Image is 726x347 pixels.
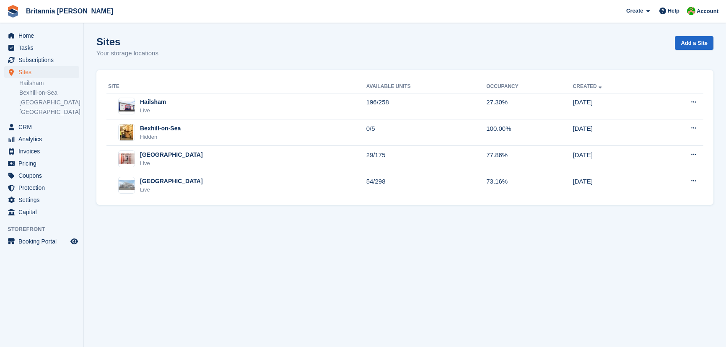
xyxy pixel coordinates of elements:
a: menu [4,158,79,169]
a: menu [4,54,79,66]
a: menu [4,66,79,78]
td: [DATE] [573,119,656,146]
span: Capital [18,206,69,218]
a: menu [4,30,79,41]
a: [GEOGRAPHIC_DATA] [19,98,79,106]
a: menu [4,182,79,194]
td: 196/258 [366,93,487,119]
img: Image of Newhaven site [119,153,135,164]
div: [GEOGRAPHIC_DATA] [140,177,203,186]
div: Live [140,186,203,194]
div: Hailsham [140,98,166,106]
td: 29/175 [366,146,487,172]
span: Create [626,7,643,15]
th: Available Units [366,80,487,93]
span: Protection [18,182,69,194]
div: Live [140,106,166,115]
a: Bexhill-on-Sea [19,89,79,97]
span: Tasks [18,42,69,54]
td: 0/5 [366,119,487,146]
a: menu [4,133,79,145]
a: menu [4,42,79,54]
td: [DATE] [573,93,656,119]
span: CRM [18,121,69,133]
a: menu [4,121,79,133]
div: Live [140,159,203,168]
td: [DATE] [573,146,656,172]
a: menu [4,145,79,157]
div: Bexhill-on-Sea [140,124,181,133]
span: Storefront [8,225,83,233]
a: menu [4,236,79,247]
div: Hidden [140,133,181,141]
img: Wendy Thorp [687,7,695,15]
span: Analytics [18,133,69,145]
a: menu [4,206,79,218]
a: Preview store [69,236,79,246]
a: menu [4,170,79,181]
th: Occupancy [486,80,573,93]
td: 73.16% [486,172,573,198]
th: Site [106,80,366,93]
a: Add a Site [675,36,713,50]
img: Image of Bexhill-on-Sea site [120,124,133,141]
img: Image of Hailsham site [119,101,135,111]
img: stora-icon-8386f47178a22dfd0bd8f6a31ec36ba5ce8667c1dd55bd0f319d3a0aa187defe.svg [7,5,19,18]
span: Help [668,7,679,15]
a: Britannia [PERSON_NAME] [23,4,117,18]
a: menu [4,194,79,206]
span: Coupons [18,170,69,181]
div: [GEOGRAPHIC_DATA] [140,150,203,159]
span: Sites [18,66,69,78]
a: Created [573,83,604,89]
span: Booking Portal [18,236,69,247]
a: Hailsham [19,79,79,87]
span: Home [18,30,69,41]
td: 27.30% [486,93,573,119]
span: Subscriptions [18,54,69,66]
td: 100.00% [486,119,573,146]
p: Your storage locations [96,49,158,58]
td: [DATE] [573,172,656,198]
span: Pricing [18,158,69,169]
span: Invoices [18,145,69,157]
td: 77.86% [486,146,573,172]
span: Account [697,7,718,16]
a: [GEOGRAPHIC_DATA] [19,108,79,116]
span: Settings [18,194,69,206]
img: Image of Eastbourne site [119,180,135,191]
td: 54/298 [366,172,487,198]
h1: Sites [96,36,158,47]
